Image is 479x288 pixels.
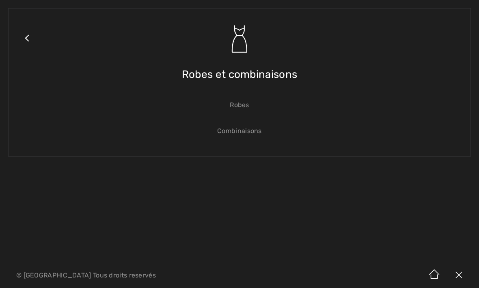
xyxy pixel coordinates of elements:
p: © [GEOGRAPHIC_DATA] Tous droits reservés [16,273,281,278]
a: Combinaisons [17,122,462,140]
img: X [447,263,471,288]
a: Robes [17,96,462,114]
img: Accueil [422,263,447,288]
span: Robes et combinaisons [182,60,297,89]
